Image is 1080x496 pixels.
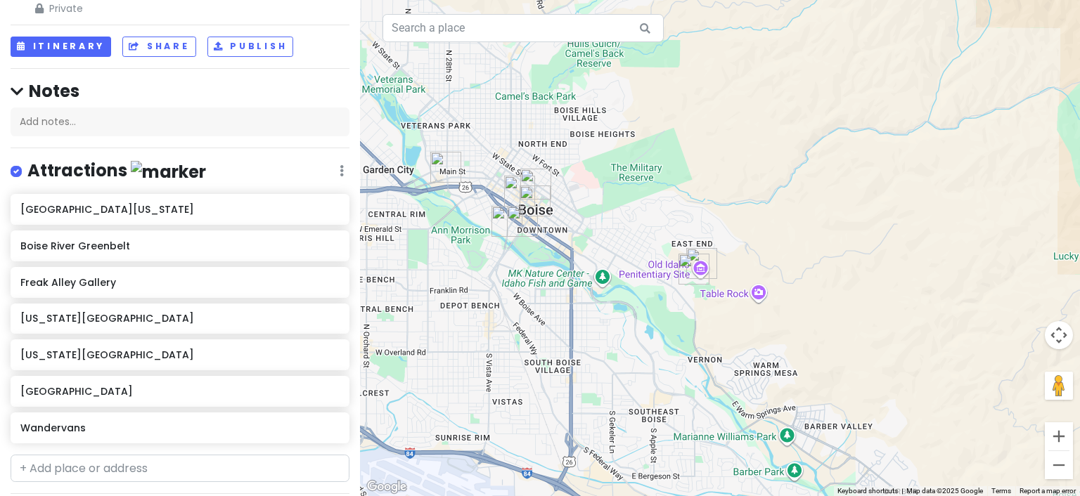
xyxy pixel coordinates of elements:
[504,176,535,207] div: Hotel 43
[520,169,551,200] div: Freak Alley Gallery
[11,107,349,137] div: Add notes...
[20,276,339,289] h6: Freak Alley Gallery
[11,80,349,102] h4: Notes
[364,478,410,496] img: Google
[11,37,111,57] button: Itinerary
[1045,451,1073,479] button: Zoom out
[1020,487,1076,495] a: Report a map error
[20,348,339,361] h6: [US_STATE][GEOGRAPHIC_DATA]
[1045,422,1073,450] button: Zoom in
[1045,321,1073,349] button: Map camera controls
[1045,372,1073,400] button: Drag Pegman onto the map to open Street View
[20,422,339,434] h6: Wandervans
[507,206,538,237] div: Idaho State Museum
[27,159,206,183] h4: Attractions
[430,152,461,183] div: Wandervans
[382,14,664,42] input: Search a place
[837,486,898,496] button: Keyboard shortcuts
[520,185,551,216] div: Basque Museum and Cultural Center
[122,37,195,57] button: Share
[491,206,522,237] div: Boise River Greenbelt
[11,455,349,483] input: + Add place or address
[906,487,983,495] span: Map data ©2025 Google
[20,240,339,252] h6: Boise River Greenbelt
[686,248,717,279] div: Old Idaho Penitentiary Site
[20,312,339,325] h6: [US_STATE][GEOGRAPHIC_DATA]
[20,203,339,216] h6: [GEOGRAPHIC_DATA][US_STATE]
[679,254,709,285] div: Idaho Botanical Garden
[207,37,294,57] button: Publish
[35,1,147,16] span: Private
[20,385,339,398] h6: [GEOGRAPHIC_DATA]
[364,478,410,496] a: Open this area in Google Maps (opens a new window)
[991,487,1011,495] a: Terms (opens in new tab)
[131,161,206,183] img: marker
